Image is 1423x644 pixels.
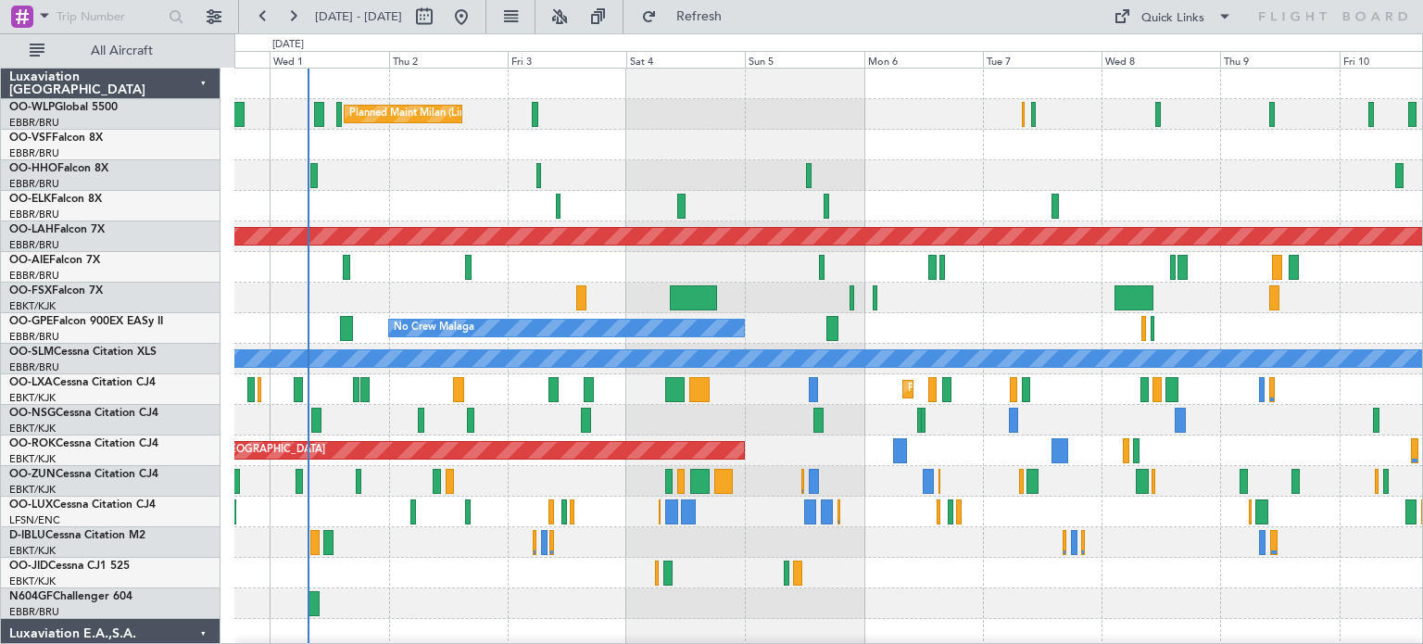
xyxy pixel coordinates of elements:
a: OO-NSGCessna Citation CJ4 [9,408,158,419]
a: EBBR/BRU [9,238,59,252]
a: EBBR/BRU [9,360,59,374]
span: OO-WLP [9,102,55,113]
div: Planned Maint Kortrijk-[GEOGRAPHIC_DATA] [908,375,1124,403]
span: OO-FSX [9,285,52,297]
div: Thu 2 [389,51,508,68]
a: OO-FSXFalcon 7X [9,285,103,297]
a: EBBR/BRU [9,116,59,130]
span: OO-LXA [9,377,53,388]
span: OO-HHO [9,163,57,174]
div: [DATE] [272,37,304,53]
span: OO-NSG [9,408,56,419]
span: N604GF [9,591,53,602]
span: OO-VSF [9,133,52,144]
div: Thu 9 [1220,51,1339,68]
input: Trip Number [57,3,163,31]
span: OO-LUX [9,499,53,511]
div: No Crew Malaga [394,314,474,342]
a: OO-LAHFalcon 7X [9,224,105,235]
a: OO-VSFFalcon 8X [9,133,103,144]
a: OO-ZUNCessna Citation CJ4 [9,469,158,480]
a: N604GFChallenger 604 [9,591,132,602]
a: EBKT/KJK [9,544,56,558]
a: OO-LXACessna Citation CJ4 [9,377,156,388]
a: EBBR/BRU [9,330,59,344]
a: EBKT/KJK [9,422,56,436]
a: EBKT/KJK [9,483,56,497]
a: D-IBLUCessna Citation M2 [9,530,145,541]
div: Planned Maint Milan (Linate) [349,100,483,128]
span: OO-ELK [9,194,51,205]
a: EBKT/KJK [9,452,56,466]
span: D-IBLU [9,530,45,541]
a: EBKT/KJK [9,575,56,588]
div: Fri 3 [508,51,626,68]
a: OO-GPEFalcon 900EX EASy II [9,316,163,327]
span: [DATE] - [DATE] [315,8,402,25]
div: Mon 6 [864,51,983,68]
span: Refresh [661,10,738,23]
a: EBBR/BRU [9,269,59,283]
button: Quick Links [1104,2,1241,32]
a: OO-HHOFalcon 8X [9,163,108,174]
span: OO-JID [9,561,48,572]
div: Tue 7 [983,51,1102,68]
a: EBBR/BRU [9,605,59,619]
div: Wed 8 [1102,51,1220,68]
span: OO-ROK [9,438,56,449]
div: Quick Links [1141,9,1204,28]
span: OO-GPE [9,316,53,327]
button: Refresh [633,2,744,32]
span: OO-ZUN [9,469,56,480]
a: EBBR/BRU [9,208,59,221]
span: OO-LAH [9,224,54,235]
div: Sat 4 [626,51,745,68]
a: OO-SLMCessna Citation XLS [9,347,157,358]
a: OO-ROKCessna Citation CJ4 [9,438,158,449]
a: EBBR/BRU [9,146,59,160]
a: EBKT/KJK [9,391,56,405]
a: EBKT/KJK [9,299,56,313]
a: OO-WLPGlobal 5500 [9,102,118,113]
a: EBBR/BRU [9,177,59,191]
span: OO-SLM [9,347,54,358]
div: Wed 1 [270,51,388,68]
a: OO-AIEFalcon 7X [9,255,100,266]
button: All Aircraft [20,36,201,66]
a: OO-LUXCessna Citation CJ4 [9,499,156,511]
span: All Aircraft [48,44,195,57]
a: OO-ELKFalcon 8X [9,194,102,205]
span: OO-AIE [9,255,49,266]
a: LFSN/ENC [9,513,60,527]
div: Sun 5 [745,51,863,68]
a: OO-JIDCessna CJ1 525 [9,561,130,572]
